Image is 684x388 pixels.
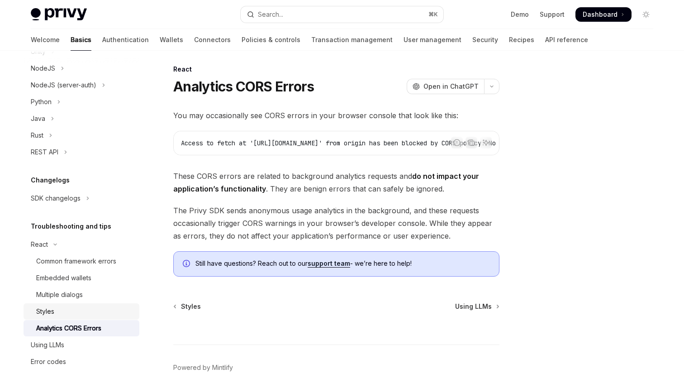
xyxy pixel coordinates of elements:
a: User management [404,29,461,51]
div: Common framework errors [36,256,116,267]
a: Multiple dialogs [24,287,139,303]
div: Rust [31,130,43,141]
a: Analytics CORS Errors [24,320,139,336]
span: You may occasionally see CORS errors in your browser console that look like this: [173,109,499,122]
button: Toggle NodeJS section [24,60,139,77]
button: Toggle Rust section [24,127,139,144]
span: Open in ChatGPT [423,82,479,91]
button: Report incorrect code [451,137,463,148]
a: Embedded wallets [24,270,139,286]
div: Using LLMs [31,340,64,350]
a: Connectors [194,29,231,51]
div: SDK changelogs [31,193,81,204]
span: Dashboard [583,10,617,19]
a: Common framework errors [24,253,139,269]
button: Open in ChatGPT [407,79,484,94]
a: Basics [71,29,91,51]
span: Using LLMs [455,302,492,311]
h5: Changelogs [31,175,70,186]
button: Open search [241,6,443,23]
div: NodeJS [31,63,55,74]
a: Demo [511,10,529,19]
div: React [31,239,48,250]
span: ⌘ K [428,11,438,18]
div: Python [31,96,52,107]
a: Using LLMs [455,302,499,311]
button: Ask AI [480,137,492,148]
a: Support [540,10,565,19]
svg: Info [183,260,192,269]
button: Toggle dark mode [639,7,653,22]
span: Styles [181,302,201,311]
a: Dashboard [575,7,632,22]
div: React [173,65,499,74]
a: API reference [545,29,588,51]
button: Toggle Python section [24,94,139,110]
div: Search... [258,9,283,20]
a: Styles [24,303,139,320]
a: Error codes [24,354,139,370]
a: Authentication [102,29,149,51]
a: Recipes [509,29,534,51]
div: Multiple dialogs [36,289,83,300]
div: Error codes [31,356,66,367]
img: light logo [31,8,87,21]
a: Wallets [160,29,183,51]
button: Toggle React section [24,236,139,253]
a: Security [472,29,498,51]
div: Analytics CORS Errors [36,323,101,334]
button: Toggle SDK changelogs section [24,190,139,206]
h1: Analytics CORS Errors [173,78,314,95]
span: Still have questions? Reach out to our - we’re here to help! [195,259,490,268]
span: These CORS errors are related to background analytics requests and . They are benign errors that ... [173,170,499,195]
a: Welcome [31,29,60,51]
button: Toggle Java section [24,110,139,127]
a: Transaction management [311,29,393,51]
div: Java [31,113,45,124]
span: The Privy SDK sends anonymous usage analytics in the background, and these requests occasionally ... [173,204,499,242]
a: support team [308,259,350,268]
div: Embedded wallets [36,273,91,283]
a: Styles [174,302,201,311]
button: Toggle NodeJS (server-auth) section [24,77,139,93]
a: Policies & controls [242,29,300,51]
div: Styles [36,306,54,317]
div: NodeJS (server-auth) [31,80,96,91]
a: Powered by Mintlify [173,363,233,372]
a: Using LLMs [24,337,139,353]
div: REST API [31,147,58,158]
h5: Troubleshooting and tips [31,221,111,232]
button: Copy the contents from the code block [465,137,477,148]
button: Toggle REST API section [24,144,139,160]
